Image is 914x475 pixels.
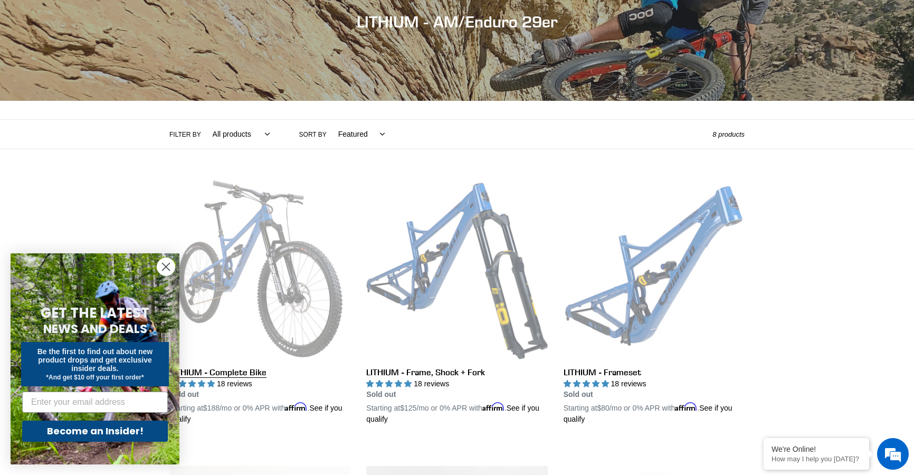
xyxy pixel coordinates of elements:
[43,320,147,337] span: NEWS AND DEALS
[37,347,153,373] span: Be the first to find out about new product drops and get exclusive insider deals.
[712,130,745,138] span: 8 products
[299,130,327,139] label: Sort by
[169,130,201,139] label: Filter by
[772,445,861,453] div: We're Online!
[22,392,168,413] input: Enter your email address
[357,12,558,31] span: LITHIUM - AM/Enduro 29er
[46,374,144,381] span: *And get $10 off your first order*
[22,421,168,442] button: Become an Insider!
[41,303,149,322] span: GET THE LATEST
[772,455,861,463] p: How may I help you today?
[157,258,175,276] button: Close dialog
